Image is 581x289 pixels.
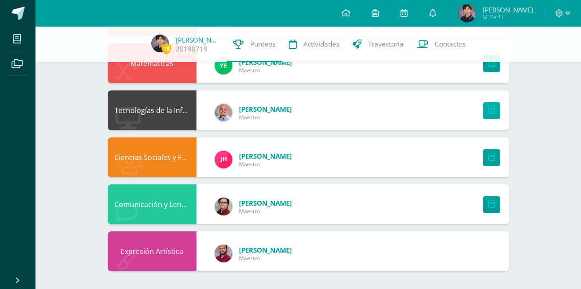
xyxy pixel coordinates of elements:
span: [PERSON_NAME] [483,5,534,14]
img: 3fc1c63831f4eb230c5715ef2dfb19c3.png [151,35,169,52]
span: 18 [161,43,171,54]
div: Ciencias Sociales y Formación Ciudadana [108,137,196,177]
div: Comunicación y Lenguaje (Inglés) [108,184,196,224]
div: Expresión Artística [108,231,196,271]
span: [PERSON_NAME] [239,105,292,113]
a: Actividades [282,27,346,62]
span: Maestro [239,113,292,121]
span: Maestro [239,66,292,74]
img: 2b8eda80250be247292f520405a5d0bd.png [215,198,232,215]
img: 5d51c81de9bbb3fffc4019618d736967.png [215,245,232,262]
div: Tecnologías de la Información y la Comunicación [108,90,196,130]
span: [PERSON_NAME] [239,199,292,207]
span: [PERSON_NAME] [239,246,292,254]
span: Maestro [239,160,292,168]
span: Actividades [303,39,339,49]
span: Mi Perfil [483,13,534,21]
img: f4ddca51a09d81af1cee46ad6847c426.png [215,104,232,121]
span: [PERSON_NAME] [239,152,292,160]
span: Contactos [435,39,466,49]
a: Trayectoria [346,27,410,62]
a: [PERSON_NAME] [176,35,220,44]
img: 3fc1c63831f4eb230c5715ef2dfb19c3.png [458,4,476,22]
span: Punteos [250,39,275,49]
a: Contactos [410,27,472,62]
a: Punteos [227,27,282,62]
img: fd93c6619258ae32e8e829e8701697bb.png [215,57,232,74]
span: Maestro [239,254,292,262]
img: 9ad395a2b3278756a684ab4cb00aaf35.png [215,151,232,168]
div: Matemáticas [108,43,196,83]
span: Trayectoria [368,39,404,49]
span: Maestro [239,207,292,215]
a: 20190719 [176,44,208,54]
